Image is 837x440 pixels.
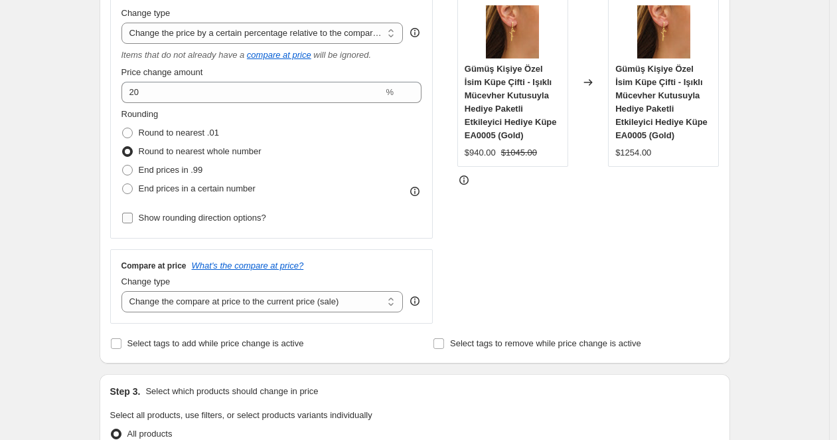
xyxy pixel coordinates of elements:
[313,50,371,60] i: will be ignored.
[465,146,496,160] div: $940.00
[127,429,173,439] span: All products
[145,385,318,398] p: Select which products should change in price
[139,128,219,138] span: Round to nearest .01
[127,338,304,348] span: Select tags to add while price change is active
[121,261,187,271] h3: Compare at price
[139,183,256,193] span: End prices in a certain number
[121,50,245,60] i: Items that do not already have a
[121,8,171,18] span: Change type
[386,87,394,97] span: %
[615,146,651,160] div: $1254.00
[121,67,203,77] span: Price change amount
[139,146,262,156] span: Round to nearest whole number
[450,338,641,348] span: Select tags to remove while price change is active
[110,410,372,420] span: Select all products, use filters, or select products variants individually
[247,50,311,60] button: compare at price
[192,261,304,271] button: What's the compare at price?
[139,213,266,223] span: Show rounding direction options?
[139,165,203,175] span: End prices in .99
[408,294,421,308] div: help
[121,82,384,103] input: -20
[501,146,537,160] strike: $1045.00
[121,276,171,286] span: Change type
[121,109,159,119] span: Rounding
[615,64,708,140] span: Gümüş Kişiye Özel İsim Küpe Çifti - Işıklı Mücevher Kutusuyla Hediye Paketli Etkileyici Hediye Kü...
[486,5,539,58] img: ERN4621_80x.jpg
[408,26,421,39] div: help
[637,5,690,58] img: ERN4621_80x.jpg
[465,64,557,140] span: Gümüş Kişiye Özel İsim Küpe Çifti - Işıklı Mücevher Kutusuyla Hediye Paketli Etkileyici Hediye Kü...
[110,385,141,398] h2: Step 3.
